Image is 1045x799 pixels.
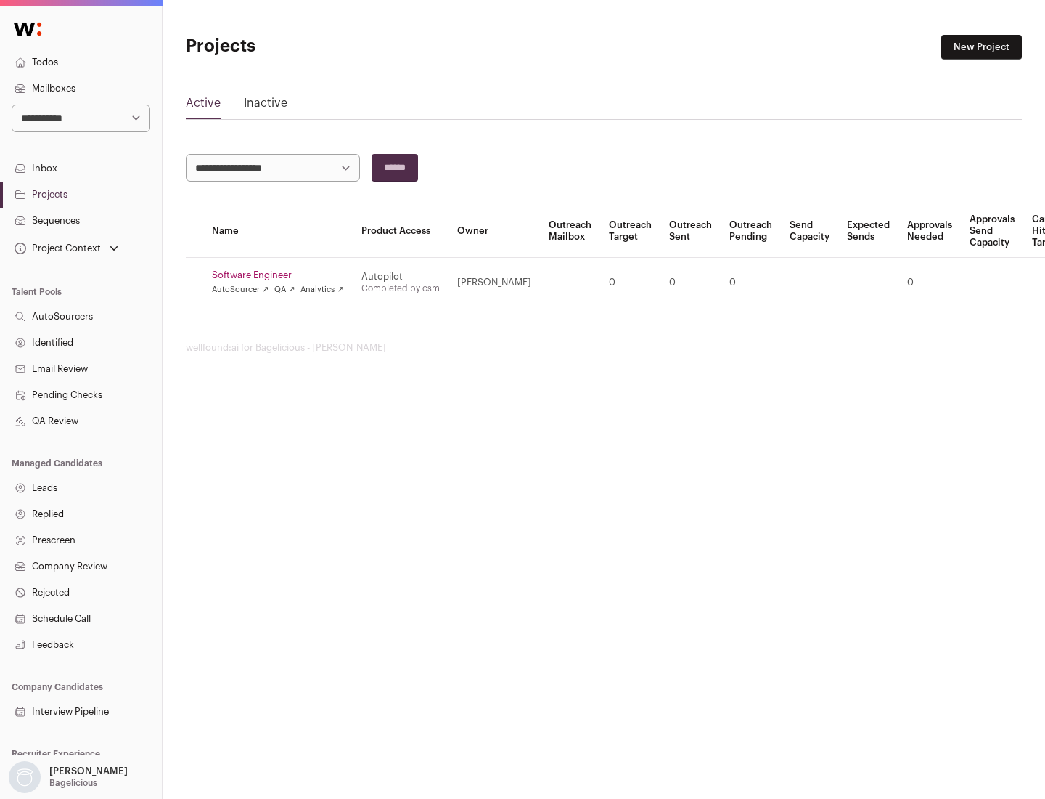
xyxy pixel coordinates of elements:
[961,205,1023,258] th: Approvals Send Capacity
[721,205,781,258] th: Outreach Pending
[361,284,440,293] a: Completed by csm
[9,761,41,793] img: nopic.png
[186,342,1022,354] footer: wellfound:ai for Bagelicious - [PERSON_NAME]
[300,284,343,296] a: Analytics ↗
[6,761,131,793] button: Open dropdown
[186,35,464,58] h1: Projects
[361,271,440,283] div: Autopilot
[721,258,781,308] td: 0
[186,94,221,118] a: Active
[353,205,448,258] th: Product Access
[540,205,600,258] th: Outreach Mailbox
[898,205,961,258] th: Approvals Needed
[448,205,540,258] th: Owner
[212,269,344,281] a: Software Engineer
[781,205,838,258] th: Send Capacity
[49,777,97,789] p: Bagelicious
[838,205,898,258] th: Expected Sends
[660,205,721,258] th: Outreach Sent
[203,205,353,258] th: Name
[12,243,101,254] div: Project Context
[6,15,49,44] img: Wellfound
[600,205,660,258] th: Outreach Target
[448,258,540,308] td: [PERSON_NAME]
[660,258,721,308] td: 0
[12,238,121,259] button: Open dropdown
[898,258,961,308] td: 0
[941,35,1022,60] a: New Project
[49,766,128,777] p: [PERSON_NAME]
[600,258,660,308] td: 0
[244,94,287,118] a: Inactive
[274,284,295,296] a: QA ↗
[212,284,269,296] a: AutoSourcer ↗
